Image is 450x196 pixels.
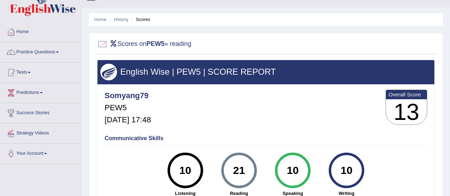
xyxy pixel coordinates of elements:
[172,155,198,185] div: 10
[334,155,360,185] div: 10
[105,104,151,112] h5: PEW5
[386,99,427,125] h3: 13
[94,17,107,22] a: Home
[130,16,150,23] li: Scores
[105,91,151,100] h4: Somyang79
[97,39,191,49] h2: Scores on » reading
[226,155,252,185] div: 21
[388,91,424,97] b: Overall Score
[280,155,306,185] div: 10
[0,42,81,60] a: Practice Questions
[100,67,432,76] h3: English Wise | PEW5 | SCORE REPORT
[0,144,81,161] a: Your Account
[0,103,81,121] a: Success Stories
[100,64,117,80] img: wings.png
[0,83,81,101] a: Predictions
[0,63,81,80] a: Tests
[0,22,81,40] a: Home
[105,116,151,124] h5: [DATE] 17:48
[114,17,128,22] a: History
[105,135,427,142] h4: Communicative Skills
[0,123,81,141] a: Strategy Videos
[147,40,165,47] b: PEW5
